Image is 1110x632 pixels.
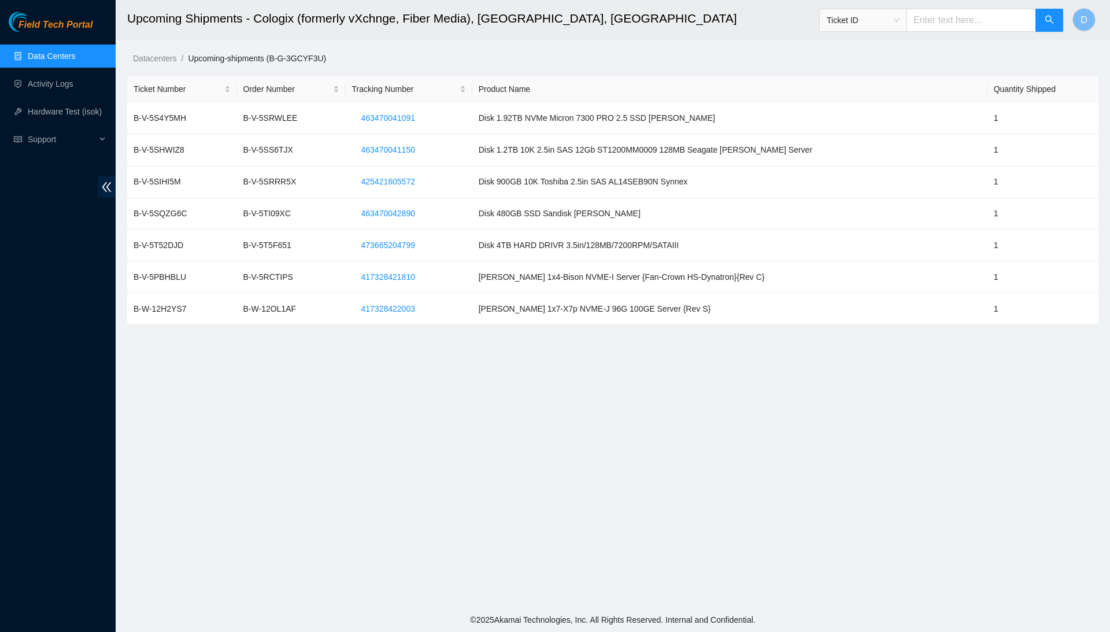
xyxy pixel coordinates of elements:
td: B-W-12H2YS7 [127,293,237,325]
td: B-V-5T52DJD [127,230,237,261]
th: Quantity Shipped [987,76,1098,102]
span: search [1045,15,1054,26]
td: Disk 480GB SSD Sandisk [PERSON_NAME] [472,198,987,230]
button: 463470041150 [352,141,424,159]
td: Disk 900GB 10K Toshiba 2.5in SAS AL14SEB90N Synnex [472,166,987,198]
input: Enter text here... [906,9,1036,32]
td: 1 [987,198,1098,230]
button: 463470041091 [352,109,424,127]
span: Field Tech Portal [18,20,92,31]
button: 417328422003 [352,300,424,318]
td: 1 [987,261,1098,293]
span: Ticket ID [827,12,900,29]
td: 1 [987,134,1098,166]
a: Datacenters [133,54,176,63]
footer: © 2025 Akamai Technologies, Inc. All Rights Reserved. Internal and Confidential. [116,608,1110,632]
span: 463470041091 [361,112,415,124]
img: Akamai Technologies [9,12,58,32]
td: Disk 1.92TB NVMe Micron 7300 PRO 2.5 SSD [PERSON_NAME] [472,102,987,134]
button: 463470042890 [352,204,424,223]
td: B-V-5SRWLEE [237,102,346,134]
a: Activity Logs [28,79,73,88]
span: D [1081,13,1087,27]
td: Disk 1.2TB 10K 2.5in SAS 12Gb ST1200MM0009 128MB Seagate [PERSON_NAME] Server [472,134,987,166]
span: 417328422003 [361,302,415,315]
span: 425421605572 [361,175,415,188]
a: Hardware Test (isok) [28,107,102,116]
button: 417328421810 [352,268,424,286]
td: B-V-5SQZG6C [127,198,237,230]
th: Product Name [472,76,987,102]
a: Upcoming-shipments (B-G-3GCYF3U) [188,54,326,63]
span: Support [28,128,96,151]
span: / [181,54,183,63]
td: B-V-5TI09XC [237,198,346,230]
td: B-V-5T5F651 [237,230,346,261]
td: B-V-5SRRR5X [237,166,346,198]
td: B-V-5S4Y5MH [127,102,237,134]
button: 473665204799 [352,236,424,254]
td: B-W-12OL1AF [237,293,346,325]
button: 425421605572 [352,172,424,191]
td: B-V-5PBHBLU [127,261,237,293]
td: B-V-5SHWIZ8 [127,134,237,166]
td: B-V-5RCTIPS [237,261,346,293]
span: double-left [98,176,116,198]
a: Data Centers [28,51,75,61]
td: 1 [987,166,1098,198]
span: 473665204799 [361,239,415,252]
td: [PERSON_NAME] 1x4-Bison NVME-I Server {Fan-Crown HS-Dynatron}{Rev C} [472,261,987,293]
button: search [1035,9,1063,32]
td: B-V-5SS6TJX [237,134,346,166]
td: B-V-5SIHI5M [127,166,237,198]
td: 1 [987,293,1098,325]
td: [PERSON_NAME] 1x7-X7p NVME-J 96G 100GE Server {Rev S} [472,293,987,325]
a: Akamai TechnologiesField Tech Portal [9,21,92,36]
td: 1 [987,230,1098,261]
span: read [14,135,22,143]
td: 1 [987,102,1098,134]
span: 463470041150 [361,143,415,156]
span: 417328421810 [361,271,415,283]
td: Disk 4TB HARD DRIVR 3.5in/128MB/7200RPM/SATAIII [472,230,987,261]
button: D [1072,8,1096,31]
span: 463470042890 [361,207,415,220]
